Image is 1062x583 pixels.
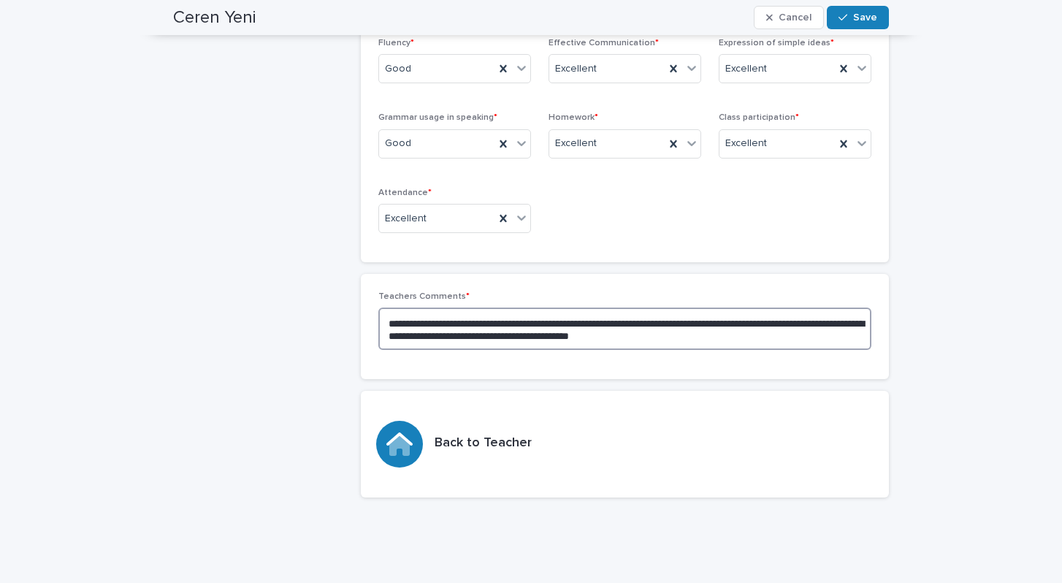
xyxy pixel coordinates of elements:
[725,61,767,77] span: Excellent
[385,61,411,77] span: Good
[549,39,659,47] span: Effective Communication
[754,6,824,29] button: Cancel
[361,391,889,498] a: Back to Teacher
[827,6,889,29] button: Save
[378,113,497,122] span: Grammar usage in speaking
[378,292,470,301] span: Teachers Comments
[719,113,799,122] span: Class participation
[555,136,597,151] span: Excellent
[549,113,598,122] span: Homework
[173,7,256,28] h2: Ceren Yeni
[378,188,432,197] span: Attendance
[719,39,834,47] span: Expression of simple ideas
[853,12,877,23] span: Save
[385,136,411,151] span: Good
[779,12,811,23] span: Cancel
[725,136,767,151] span: Excellent
[555,61,597,77] span: Excellent
[435,435,532,451] h3: Back to Teacher
[378,39,414,47] span: Fluency
[385,211,427,226] span: Excellent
